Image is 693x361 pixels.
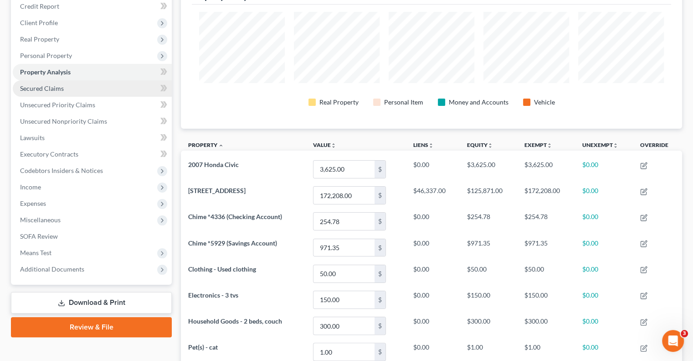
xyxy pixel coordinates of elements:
[13,64,172,80] a: Property Analysis
[517,313,575,339] td: $300.00
[406,183,459,209] td: $46,337.00
[20,265,84,273] span: Additional Documents
[406,287,459,313] td: $0.00
[413,141,434,148] a: Liensunfold_more
[517,235,575,261] td: $971.35
[20,117,107,125] span: Unsecured Nonpriority Claims
[20,216,61,224] span: Miscellaneous
[188,343,218,351] span: Pet(s) - cat
[633,136,682,157] th: Override
[375,213,385,230] div: $
[375,161,385,178] div: $
[188,317,282,325] span: Household Goods - 2 beds, couch
[20,150,78,158] span: Executory Contracts
[313,317,375,335] input: 0.00
[460,156,517,182] td: $3,625.00
[188,291,238,299] span: Electronics - 3 tvs
[375,291,385,309] div: $
[517,287,575,313] td: $150.00
[406,209,459,235] td: $0.00
[575,183,633,209] td: $0.00
[517,261,575,287] td: $50.00
[188,187,246,194] span: [STREET_ADDRESS]
[375,265,385,283] div: $
[218,143,224,148] i: expand_less
[406,156,459,182] td: $0.00
[11,317,172,337] a: Review & File
[406,313,459,339] td: $0.00
[20,35,59,43] span: Real Property
[13,80,172,97] a: Secured Claims
[188,265,256,273] span: Clothing - Used clothing
[375,187,385,204] div: $
[11,292,172,314] a: Download & Print
[313,161,375,178] input: 0.00
[313,187,375,204] input: 0.00
[517,183,575,209] td: $172,208.00
[575,156,633,182] td: $0.00
[467,141,493,148] a: Equityunfold_more
[488,143,493,148] i: unfold_more
[449,98,508,107] div: Money and Accounts
[188,239,277,247] span: Chime *5929 (Savings Account)
[406,235,459,261] td: $0.00
[575,235,633,261] td: $0.00
[517,209,575,235] td: $254.78
[582,141,618,148] a: Unexemptunfold_more
[375,239,385,256] div: $
[188,141,224,148] a: Property expand_less
[20,2,59,10] span: Credit Report
[20,249,51,256] span: Means Test
[20,101,95,109] span: Unsecured Priority Claims
[575,209,633,235] td: $0.00
[662,330,684,352] iframe: Intercom live chat
[313,213,375,230] input: 0.00
[20,199,46,207] span: Expenses
[406,261,459,287] td: $0.00
[460,235,517,261] td: $971.35
[13,146,172,162] a: Executory Contracts
[13,130,172,146] a: Lawsuits
[460,313,517,339] td: $300.00
[13,228,172,245] a: SOFA Review
[313,291,375,309] input: 0.00
[460,209,517,235] td: $254.78
[20,68,71,76] span: Property Analysis
[612,143,618,148] i: unfold_more
[575,287,633,313] td: $0.00
[20,84,64,92] span: Secured Claims
[20,183,41,191] span: Income
[319,98,359,107] div: Real Property
[313,141,336,148] a: Valueunfold_more
[460,183,517,209] td: $125,871.00
[517,156,575,182] td: $3,625.00
[188,213,282,220] span: Chime *4336 (Checking Account)
[460,287,517,313] td: $150.00
[313,239,375,256] input: 0.00
[20,19,58,26] span: Client Profile
[534,98,555,107] div: Vehicle
[428,143,434,148] i: unfold_more
[681,330,688,337] span: 3
[20,134,45,141] span: Lawsuits
[20,52,72,59] span: Personal Property
[547,143,552,148] i: unfold_more
[313,265,375,283] input: 0.00
[375,343,385,361] div: $
[331,143,336,148] i: unfold_more
[188,161,239,168] span: 2007 Honda Civic
[575,313,633,339] td: $0.00
[313,343,375,361] input: 0.00
[384,98,423,107] div: Personal Item
[13,97,172,113] a: Unsecured Priority Claims
[575,261,633,287] td: $0.00
[375,317,385,335] div: $
[20,232,58,240] span: SOFA Review
[460,261,517,287] td: $50.00
[524,141,552,148] a: Exemptunfold_more
[20,167,103,174] span: Codebtors Insiders & Notices
[13,113,172,130] a: Unsecured Nonpriority Claims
